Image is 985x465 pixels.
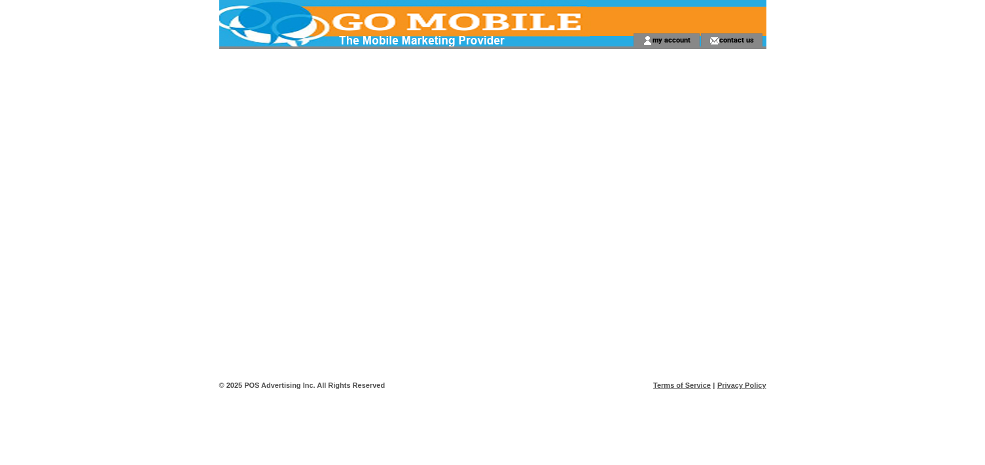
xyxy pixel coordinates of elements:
a: Terms of Service [653,381,711,389]
a: my account [653,35,690,44]
span: | [713,381,715,389]
a: Privacy Policy [717,381,766,389]
img: contact_us_icon.gif;jsessionid=C3E953C16B8ACB0D726C4AF50FD8BE11 [709,35,719,46]
a: contact us [719,35,754,44]
span: © 2025 POS Advertising Inc. All Rights Reserved [219,381,385,389]
img: account_icon.gif;jsessionid=C3E953C16B8ACB0D726C4AF50FD8BE11 [643,35,653,46]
